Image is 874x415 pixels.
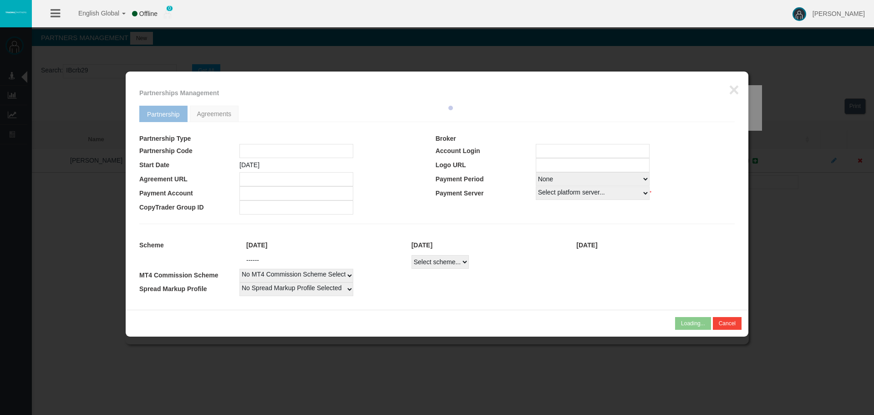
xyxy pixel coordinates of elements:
div: [DATE] [239,240,405,251]
td: Scheme [139,236,239,255]
td: MT4 Commission Scheme [139,269,239,282]
td: CopyTrader Group ID [139,200,239,215]
td: Account Login [436,144,536,158]
button: Cancel [713,317,742,330]
img: user-image [793,7,806,21]
td: Spread Markup Profile [139,282,239,296]
td: Broker [436,133,536,144]
td: Partnership Code [139,144,239,158]
img: user_small.png [164,10,171,19]
td: Payment Account [139,186,239,200]
td: Logo URL [436,158,536,172]
span: ------ [246,256,259,264]
td: Payment Period [436,172,536,186]
button: × [729,81,739,99]
td: Partnership Type [139,133,239,144]
div: [DATE] [569,240,735,251]
img: logo.svg [5,10,27,14]
div: [DATE] [405,240,570,251]
span: [PERSON_NAME] [813,10,865,17]
span: Offline [139,10,158,17]
td: Payment Server [436,186,536,200]
td: Agreement URL [139,172,239,186]
span: [DATE] [239,161,259,169]
span: English Global [66,10,119,17]
td: Start Date [139,158,239,172]
span: 0 [166,5,173,11]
